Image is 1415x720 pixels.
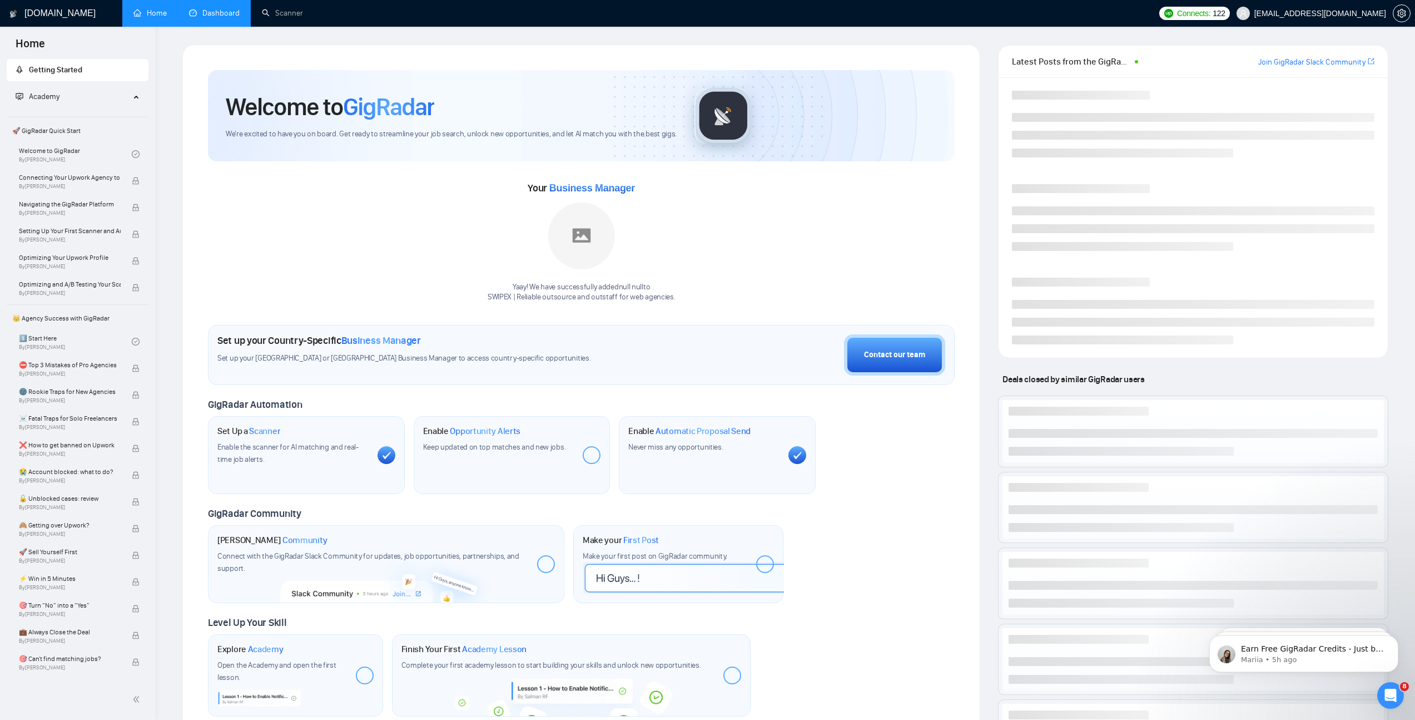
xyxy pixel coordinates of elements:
[132,338,140,346] span: check-circle
[16,66,23,73] span: rocket
[132,445,140,452] span: lock
[133,8,167,18] a: homeHome
[19,531,121,537] span: By [PERSON_NAME]
[656,426,751,437] span: Automatic Proposal Send
[19,466,121,477] span: 😭 Account blocked: what to do?
[19,210,121,216] span: By [PERSON_NAME]
[1393,9,1411,18] a: setting
[19,653,121,664] span: 🎯 Can't find matching jobs?
[19,611,121,618] span: By [PERSON_NAME]
[583,551,727,561] span: Make your first post on GigRadar community.
[19,504,121,511] span: By [PERSON_NAME]
[1258,56,1366,68] a: Join GigRadar Slack Community
[1400,682,1409,691] span: 8
[1393,4,1411,22] button: setting
[19,252,121,263] span: Optimizing Your Upwork Profile
[844,334,945,376] button: Contact our team
[1377,682,1404,709] iframe: Intercom live chat
[132,605,140,613] span: lock
[450,426,520,437] span: Opportunity Alerts
[19,638,121,644] span: By [PERSON_NAME]
[462,644,527,655] span: Academy Lesson
[549,183,635,194] span: Business Manager
[262,8,303,18] a: searchScanner
[226,129,677,140] span: We're excited to have you on board. Get ready to streamline your job search, unlock new opportuni...
[19,573,121,584] span: ⚡ Win in 5 Minutes
[19,520,121,531] span: 🙈 Getting over Upwork?
[401,644,527,655] h1: Finish Your First
[217,551,519,573] span: Connect with the GigRadar Slack Community for updates, job opportunities, partnerships, and support.
[29,65,82,75] span: Getting Started
[343,92,434,122] span: GigRadar
[447,679,697,716] img: academy-bg.png
[19,397,121,404] span: By [PERSON_NAME]
[9,5,17,23] img: logo
[132,364,140,372] span: lock
[132,204,140,211] span: lock
[208,617,286,629] span: Level Up Your Skill
[1193,612,1415,690] iframe: Intercom notifications message
[696,88,751,144] img: gigradar-logo.png
[19,371,121,377] span: By [PERSON_NAME]
[132,694,143,705] span: double-left
[132,391,140,399] span: lock
[280,551,493,603] img: slackcommunity-bg.png
[217,660,336,682] span: Open the Academy and open the first lesson.
[19,199,121,210] span: Navigating the GigRadar Platform
[217,334,421,347] h1: Set up your Country-Specific
[628,426,751,437] h1: Enable
[19,664,121,671] span: By [PERSON_NAME]
[19,183,121,190] span: By [PERSON_NAME]
[19,279,121,290] span: Optimizing and A/B Testing Your Scanner for Better Results
[341,334,421,347] span: Business Manager
[7,36,54,59] span: Home
[864,349,925,361] div: Contact our team
[19,558,121,564] span: By [PERSON_NAME]
[19,493,121,504] span: 🔓 Unblocked cases: review
[189,8,240,18] a: dashboardDashboard
[19,440,121,451] span: ❌ How to get banned on Upwork
[19,263,121,270] span: By [PERSON_NAME]
[19,172,121,183] span: Connecting Your Upwork Agency to GigRadar
[19,225,121,236] span: Setting Up Your First Scanner and Auto-Bidder
[19,290,121,297] span: By [PERSON_NAME]
[132,177,140,185] span: lock
[423,426,521,437] h1: Enable
[132,471,140,479] span: lock
[132,150,140,158] span: check-circle
[488,282,676,303] div: Yaay! We have successfully added null null to
[248,644,284,655] span: Academy
[8,307,147,329] span: 👑 Agency Success with GigRadar
[208,398,302,411] span: GigRadar Automation
[132,551,140,559] span: lock
[132,418,140,426] span: lock
[1164,9,1173,18] img: upwork-logo.png
[1368,56,1374,67] a: export
[628,442,723,452] span: Never miss any opportunities.
[19,329,132,354] a: 1️⃣ Start HereBy[PERSON_NAME]
[19,627,121,638] span: 💼 Always Close the Deal
[19,424,121,431] span: By [PERSON_NAME]
[583,535,659,546] h1: Make your
[8,120,147,142] span: 🚀 GigRadar Quick Start
[1213,7,1225,19] span: 122
[132,257,140,265] span: lock
[1012,55,1131,68] span: Latest Posts from the GigRadar Community
[132,578,140,586] span: lock
[132,525,140,532] span: lock
[217,644,284,655] h1: Explore
[1393,9,1410,18] span: setting
[249,426,280,437] span: Scanner
[19,236,121,243] span: By [PERSON_NAME]
[217,426,280,437] h1: Set Up a
[217,442,359,464] span: Enable the scanner for AI matching and real-time job alerts.
[19,413,121,424] span: ☠️ Fatal Traps for Solo Freelancers
[19,477,121,484] span: By [PERSON_NAME]
[16,92,59,101] span: Academy
[528,182,635,194] span: Your
[7,59,148,81] li: Getting Started
[423,442,566,452] span: Keep updated on top matches and new jobs.
[132,284,140,292] span: lock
